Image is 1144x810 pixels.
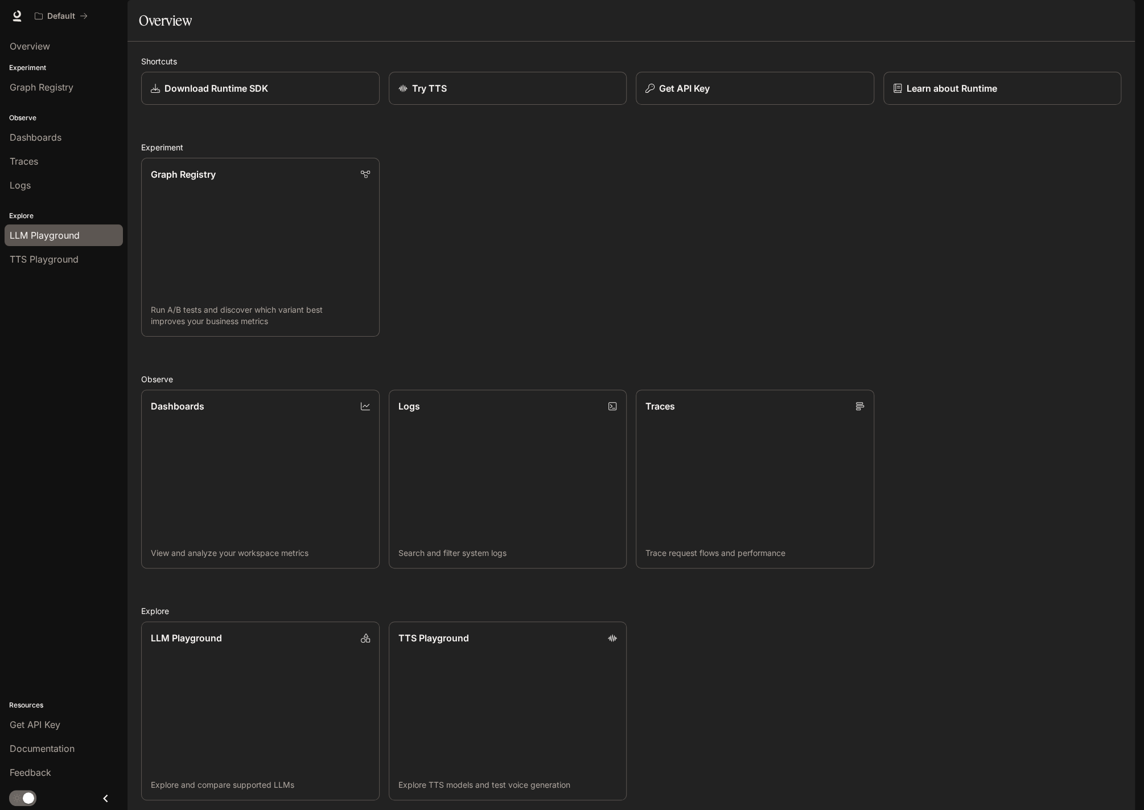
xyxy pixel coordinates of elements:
[398,631,469,645] p: TTS Playground
[398,547,618,559] p: Search and filter system logs
[141,141,1121,153] h2: Experiment
[398,399,420,413] p: Logs
[164,81,268,95] p: Download Runtime SDK
[659,81,710,95] p: Get API Key
[141,158,380,337] a: Graph RegistryRun A/B tests and discover which variant best improves your business metrics
[151,399,204,413] p: Dashboards
[151,631,222,645] p: LLM Playground
[883,72,1122,105] a: Learn about Runtime
[151,547,370,559] p: View and analyze your workspace metrics
[389,621,627,800] a: TTS PlaygroundExplore TTS models and test voice generation
[30,5,93,27] button: All workspaces
[389,72,627,105] a: Try TTS
[151,304,370,327] p: Run A/B tests and discover which variant best improves your business metrics
[141,72,380,105] a: Download Runtime SDK
[412,81,447,95] p: Try TTS
[389,390,627,568] a: LogsSearch and filter system logs
[141,55,1121,67] h2: Shortcuts
[151,779,370,791] p: Explore and compare supported LLMs
[645,547,865,559] p: Trace request flows and performance
[636,72,874,105] button: Get API Key
[141,373,1121,385] h2: Observe
[398,779,618,791] p: Explore TTS models and test voice generation
[141,621,380,800] a: LLM PlaygroundExplore and compare supported LLMs
[151,167,216,181] p: Graph Registry
[907,81,997,95] p: Learn about Runtime
[47,11,75,21] p: Default
[645,399,675,413] p: Traces
[141,390,380,568] a: DashboardsView and analyze your workspace metrics
[636,390,874,568] a: TracesTrace request flows and performance
[139,9,192,32] h1: Overview
[141,605,1121,617] h2: Explore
